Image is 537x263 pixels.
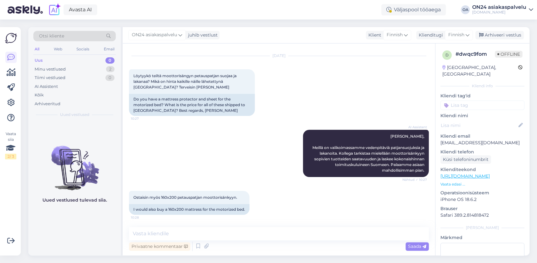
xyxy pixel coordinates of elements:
[440,140,524,146] p: [EMAIL_ADDRESS][DOMAIN_NAME]
[133,73,238,89] span: Löytyykö teiltä moottorisängyn petauspatjan suojaa ja lakanaa? Mikä on hinta kaikille näille lähe...
[440,196,524,203] p: iPhone OS 18.6.2
[440,225,524,231] div: [PERSON_NAME]
[35,66,66,72] div: Minu vestlused
[48,3,61,16] img: explore-ai
[442,64,518,77] div: [GEOGRAPHIC_DATA], [GEOGRAPHIC_DATA]
[387,31,403,38] span: Finnish
[5,154,16,159] div: 2 / 3
[39,33,64,39] span: Otsi kliente
[35,75,65,81] div: Tiimi vestlused
[440,83,524,89] div: Kliendi info
[461,5,470,14] div: OA
[35,101,60,107] div: Arhiveeritud
[403,125,427,129] span: AI Assistent
[440,212,524,219] p: Safari 389.2.814818472
[129,53,429,59] div: [DATE]
[129,94,255,116] div: Do you have a mattress protector and sheet for the motorized bed? What is the price for all of th...
[5,32,17,44] img: Askly Logo
[131,116,154,121] span: 10:27
[416,32,443,38] div: Klienditugi
[366,32,381,38] div: Klient
[28,134,121,191] img: No chats
[186,32,218,38] div: juhib vestlust
[105,57,115,64] div: 0
[475,31,524,39] div: Arhiveeri vestlus
[35,57,43,64] div: Uus
[381,4,446,15] div: Väljaspool tööaega
[441,122,517,129] input: Lisa nimi
[445,53,449,57] span: d
[42,197,107,203] p: Uued vestlused tulevad siia.
[312,134,425,173] span: [PERSON_NAME], Meillä on valikoimassamme vedenpitäviä patjansuojuksia ja lakanoita. Kollega tarki...
[472,10,526,15] div: [DOMAIN_NAME]
[495,51,523,58] span: Offline
[5,131,16,159] div: Vaata siia
[408,243,426,249] span: Saada
[448,31,464,38] span: Finnish
[132,31,177,38] span: ON24 asiakaspalvelu
[35,83,58,90] div: AI Assistent
[33,45,41,53] div: All
[75,45,91,53] div: Socials
[105,75,115,81] div: 0
[103,45,116,53] div: Email
[64,4,97,15] a: Avasta AI
[440,133,524,140] p: Kliendi email
[60,112,89,117] span: Uued vestlused
[133,195,237,200] span: Ostaisin myös 160x200 petauspatjan moottorisänkyyn.
[440,234,524,241] p: Märkmed
[440,181,524,187] p: Vaata edasi ...
[440,190,524,196] p: Operatsioonisüsteem
[35,92,44,98] div: Kõik
[472,5,526,10] div: ON24 asiakaspalvelu
[440,112,524,119] p: Kliendi nimi
[129,242,190,251] div: Privaatne kommentaar
[440,205,524,212] p: Brauser
[440,149,524,155] p: Kliendi telefon
[440,155,491,164] div: Küsi telefoninumbrit
[106,66,115,72] div: 2
[402,177,427,182] span: Nähtud ✓ 10:27
[440,100,524,110] input: Lisa tag
[131,215,154,220] span: 10:28
[129,204,249,215] div: I would also buy a 160x200 mattress for the motorized bed.
[440,173,490,179] a: [URL][DOMAIN_NAME]
[472,5,533,15] a: ON24 asiakaspalvelu[DOMAIN_NAME]
[440,166,524,173] p: Klienditeekond
[53,45,64,53] div: Web
[440,93,524,99] p: Kliendi tag'id
[456,50,495,58] div: # dwqc9fom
